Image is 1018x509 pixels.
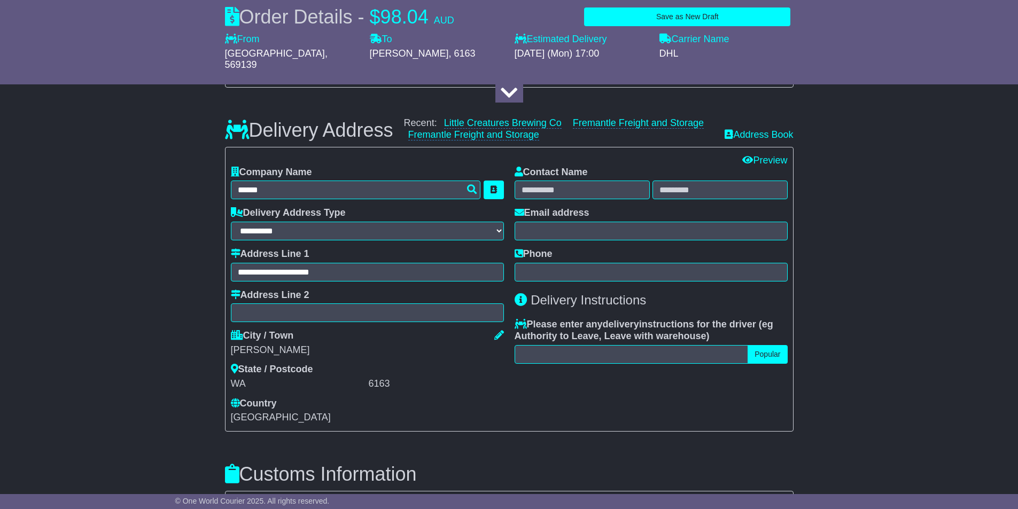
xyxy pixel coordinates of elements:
div: Recent: [404,118,714,140]
div: [DATE] (Mon) 17:00 [515,48,649,60]
label: Phone [515,248,553,260]
span: , 569139 [225,48,328,71]
h3: Customs Information [225,464,794,485]
span: 98.04 [380,6,429,28]
label: Address Line 1 [231,248,309,260]
label: Please enter any instructions for the driver ( ) [515,319,788,342]
span: © One World Courier 2025. All rights reserved. [175,497,330,505]
span: $ [370,6,380,28]
button: Save as New Draft [584,7,790,26]
a: Address Book [725,129,793,140]
label: Delivery Address Type [231,207,346,219]
h3: Delivery Address [225,120,393,141]
label: Estimated Delivery [515,34,649,45]
a: Little Creatures Brewing Co [444,118,562,129]
a: Fremantle Freight and Storage [408,129,539,140]
span: [PERSON_NAME] [370,48,449,59]
div: WA [231,378,366,390]
span: eg Authority to Leave, Leave with warehouse [515,319,773,341]
label: Company Name [231,167,312,178]
span: delivery [603,319,639,330]
label: Email address [515,207,589,219]
span: AUD [434,15,454,26]
label: Address Line 2 [231,289,309,301]
label: Carrier Name [659,34,729,45]
a: Fremantle Freight and Storage [573,118,704,129]
label: Country [231,398,277,410]
label: Contact Name [515,167,588,178]
span: [GEOGRAPHIC_DATA] [225,48,325,59]
label: State / Postcode [231,364,313,375]
span: [GEOGRAPHIC_DATA] [231,412,331,422]
span: Delivery Instructions [531,293,646,307]
div: 6163 [369,378,504,390]
a: Preview [742,155,787,166]
div: [PERSON_NAME] [231,344,504,356]
span: , 6163 [449,48,476,59]
div: DHL [659,48,794,60]
div: Order Details - [225,5,454,28]
label: City / Town [231,330,294,342]
label: To [370,34,392,45]
button: Popular [748,345,787,364]
label: From [225,34,260,45]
